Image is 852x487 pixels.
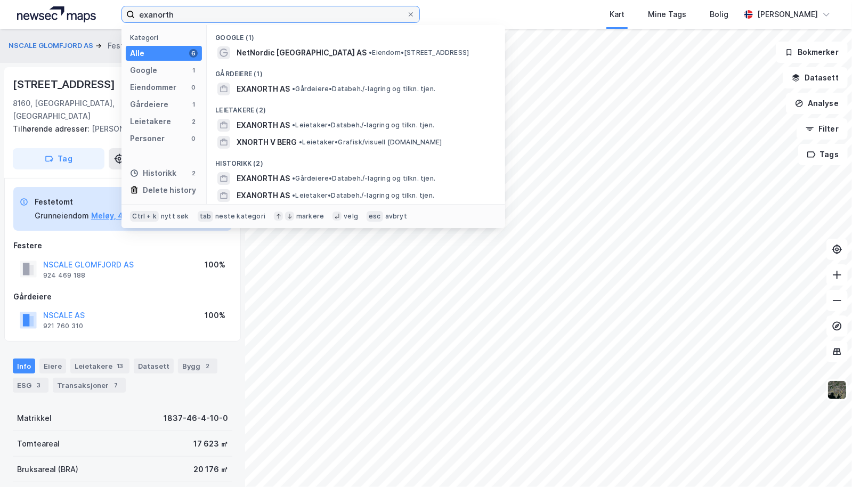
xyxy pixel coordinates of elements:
[130,81,176,94] div: Eiendommer
[189,169,198,177] div: 2
[799,436,852,487] iframe: Chat Widget
[34,380,44,391] div: 3
[17,463,78,476] div: Bruksareal (BRA)
[53,378,126,393] div: Transaksjoner
[610,8,624,21] div: Kart
[13,378,48,393] div: ESG
[237,189,290,202] span: EXANORTH AS
[130,47,144,60] div: Alle
[292,174,295,182] span: •
[13,148,104,169] button: Tag
[710,8,728,21] div: Bolig
[13,239,232,252] div: Festere
[237,119,290,132] span: EXANORTH AS
[797,118,848,140] button: Filter
[292,191,295,199] span: •
[130,64,157,77] div: Google
[189,117,198,126] div: 2
[130,132,165,145] div: Personer
[135,6,407,22] input: Søk på adresse, matrikkel, gårdeiere, leietakere eller personer
[776,42,848,63] button: Bokmerker
[130,98,168,111] div: Gårdeiere
[292,85,295,93] span: •
[43,322,83,330] div: 921 760 310
[193,437,228,450] div: 17 623 ㎡
[827,380,847,400] img: 9k=
[207,151,505,170] div: Historikk (2)
[178,359,217,374] div: Bygg
[13,290,232,303] div: Gårdeiere
[189,49,198,58] div: 6
[207,98,505,117] div: Leietakere (2)
[39,359,66,374] div: Eiere
[292,121,295,129] span: •
[130,211,159,222] div: Ctrl + k
[17,412,52,425] div: Matrikkel
[189,100,198,109] div: 1
[207,61,505,80] div: Gårdeiere (1)
[115,361,125,371] div: 13
[161,212,189,221] div: nytt søk
[35,196,136,208] div: Festetomt
[70,359,129,374] div: Leietakere
[299,138,302,146] span: •
[385,212,407,221] div: avbryt
[237,136,297,149] span: XNORTH V BERG
[13,76,117,93] div: [STREET_ADDRESS]
[237,172,290,185] span: EXANORTH AS
[164,412,228,425] div: 1837-46-4-10-0
[111,380,121,391] div: 7
[798,144,848,165] button: Tags
[344,212,358,221] div: velg
[13,97,180,123] div: 8160, [GEOGRAPHIC_DATA], [GEOGRAPHIC_DATA]
[369,48,469,57] span: Eiendom • [STREET_ADDRESS]
[91,209,136,222] button: Meløy, 46/4
[108,39,147,52] div: Festetomt
[189,134,198,143] div: 0
[13,123,224,135] div: [PERSON_NAME] Vei 47
[134,359,174,374] div: Datasett
[17,437,60,450] div: Tomteareal
[43,271,85,280] div: 924 469 188
[205,309,225,322] div: 100%
[648,8,686,21] div: Mine Tags
[237,46,367,59] span: NetNordic [GEOGRAPHIC_DATA] AS
[786,93,848,114] button: Analyse
[783,67,848,88] button: Datasett
[292,85,435,93] span: Gårdeiere • Databeh./-lagring og tilkn. tjen.
[13,124,92,133] span: Tilhørende adresser:
[292,191,434,200] span: Leietaker • Databeh./-lagring og tilkn. tjen.
[369,48,372,56] span: •
[292,174,435,183] span: Gårdeiere • Databeh./-lagring og tilkn. tjen.
[130,34,202,42] div: Kategori
[35,209,89,222] div: Grunneiendom
[207,25,505,44] div: Google (1)
[9,40,95,51] button: NSCALE GLOMFJORD AS
[215,212,265,221] div: neste kategori
[130,167,176,180] div: Historikk
[193,463,228,476] div: 20 176 ㎡
[198,211,214,222] div: tab
[130,115,171,128] div: Leietakere
[13,359,35,374] div: Info
[299,138,442,147] span: Leietaker • Grafisk/visuell [DOMAIN_NAME]
[189,83,198,92] div: 0
[799,436,852,487] div: Kontrollprogram for chat
[189,66,198,75] div: 1
[296,212,324,221] div: markere
[143,184,196,197] div: Delete history
[205,258,225,271] div: 100%
[17,6,96,22] img: logo.a4113a55bc3d86da70a041830d287a7e.svg
[292,121,434,129] span: Leietaker • Databeh./-lagring og tilkn. tjen.
[367,211,383,222] div: esc
[237,83,290,95] span: EXANORTH AS
[757,8,818,21] div: [PERSON_NAME]
[202,361,213,371] div: 2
